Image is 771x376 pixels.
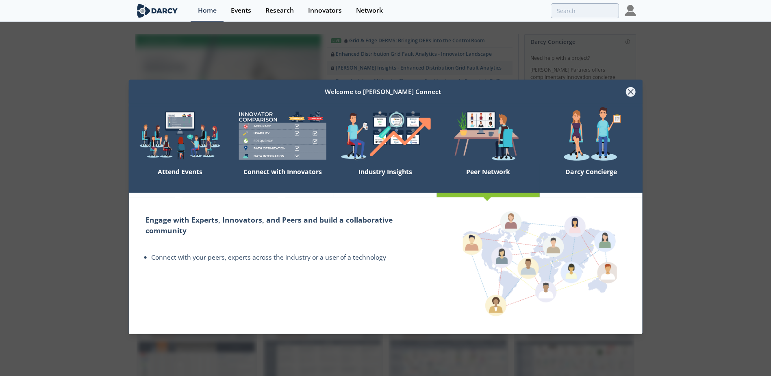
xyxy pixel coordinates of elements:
img: welcome-find-a12191a34a96034fcac36f4ff4d37733.png [334,107,437,164]
div: Innovators [308,7,342,14]
div: Connect with Innovators [231,164,334,193]
input: Advanced Search [551,3,619,18]
div: Peer Network [437,164,540,193]
img: peer-network-4b24cf0a691af4c61cae572e598c8d44.png [463,210,617,317]
h2: Engage with Experts, Innovators, and Peers and build a collaborative community [146,214,420,236]
img: welcome-explore-560578ff38cea7c86bcfe544b5e45342.png [128,107,231,164]
img: logo-wide.svg [135,4,180,18]
div: Research [265,7,294,14]
img: welcome-compare-1b687586299da8f117b7ac84fd957760.png [231,107,334,164]
div: Home [198,7,217,14]
div: Network [356,7,383,14]
li: Connect with your peers, experts across the industry or a user of a technology [151,253,420,262]
div: Industry Insights [334,164,437,193]
img: welcome-concierge-wide-20dccca83e9cbdbb601deee24fb8df72.png [540,107,643,164]
div: Welcome to [PERSON_NAME] Connect [140,84,625,99]
img: welcome-attend-b816887fc24c32c29d1763c6e0ddb6e6.png [437,107,540,164]
img: Profile [625,5,636,16]
div: Events [231,7,251,14]
div: Attend Events [128,164,231,193]
div: Darcy Concierge [540,164,643,193]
